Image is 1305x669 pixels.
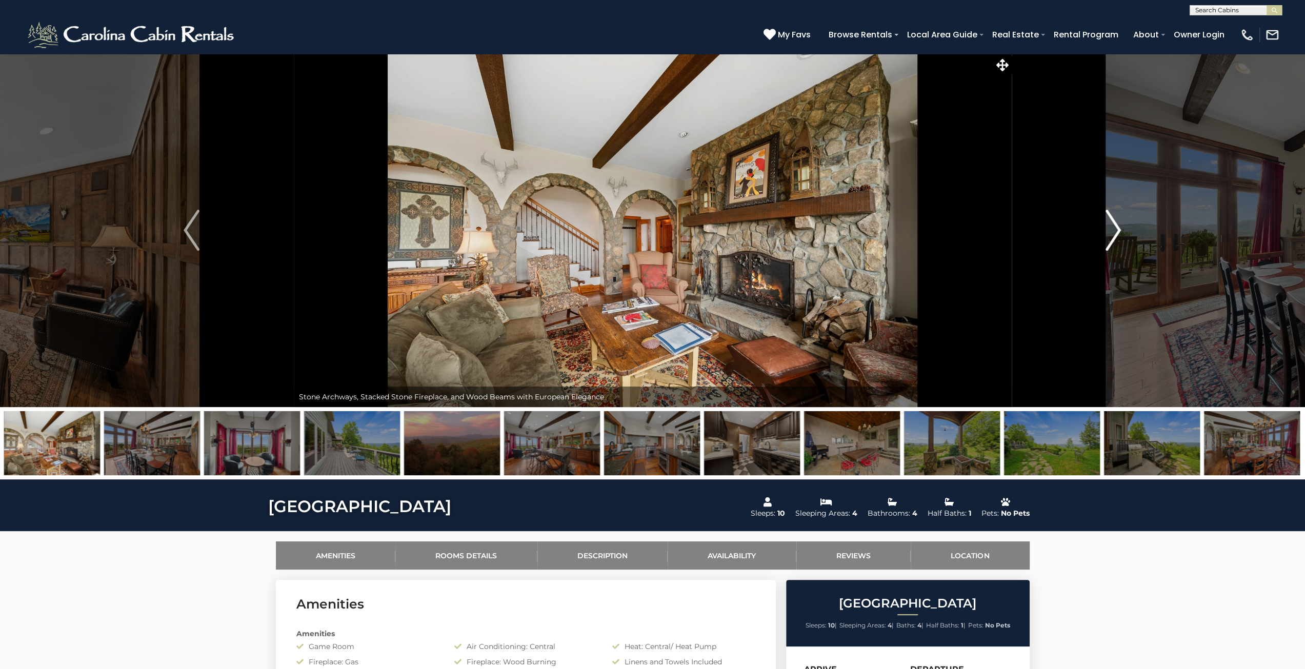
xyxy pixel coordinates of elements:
span: My Favs [778,28,811,41]
img: 168777868 [204,411,300,475]
img: 168777856 [804,411,900,475]
img: 168777857 [1104,411,1200,475]
img: 168777844 [304,411,400,475]
img: 168777866 [104,411,200,475]
span: Sleeping Areas: [839,621,886,629]
a: Reviews [796,541,911,570]
a: My Favs [764,28,813,42]
a: Location [911,541,1030,570]
strong: 1 [961,621,963,629]
div: Linens and Towels Included [605,657,762,667]
img: 168777855 [904,411,1000,475]
img: 168777906 [1204,411,1300,475]
div: Air Conditioning: Central [447,641,605,652]
div: Fireplace: Wood Burning [447,657,605,667]
div: Amenities [289,629,763,639]
a: Availability [668,541,796,570]
a: Real Estate [987,26,1044,44]
strong: 4 [917,621,921,629]
span: Half Baths: [926,621,959,629]
li: | [806,619,837,632]
a: Browse Rentals [824,26,897,44]
li: | [926,619,966,632]
div: Game Room [289,641,447,652]
img: 168777869 [604,411,700,475]
img: arrow [1106,210,1121,251]
li: | [839,619,894,632]
button: Next [1011,53,1215,407]
li: | [896,619,923,632]
img: 168777904 [704,411,800,475]
span: Baths: [896,621,916,629]
img: 168777858 [1004,411,1100,475]
strong: 10 [828,621,835,629]
h2: [GEOGRAPHIC_DATA] [789,597,1027,610]
div: Fireplace: Gas [289,657,447,667]
a: Description [537,541,668,570]
a: About [1128,26,1164,44]
img: mail-regular-white.png [1265,28,1279,42]
img: arrow [184,210,199,251]
h3: Amenities [296,595,755,613]
img: 168777867 [4,411,100,475]
a: Owner Login [1169,26,1230,44]
strong: No Pets [985,621,1010,629]
div: Stone Archways, Stacked Stone Fireplace, and Wood Beams with European Elegance [294,387,1012,407]
img: White-1-2.png [26,19,238,50]
span: Sleeps: [806,621,827,629]
img: phone-regular-white.png [1240,28,1254,42]
a: Rental Program [1049,26,1123,44]
div: Heat: Central/ Heat Pump [605,641,762,652]
a: Local Area Guide [902,26,982,44]
img: 168821475 [404,411,500,475]
strong: 4 [888,621,892,629]
button: Previous [90,53,294,407]
a: Rooms Details [395,541,537,570]
span: Pets: [968,621,983,629]
a: Amenities [276,541,396,570]
img: 168777872 [504,411,600,475]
